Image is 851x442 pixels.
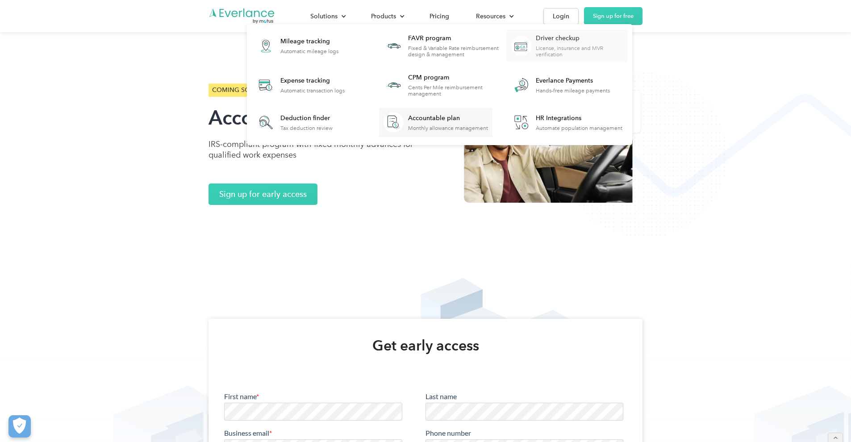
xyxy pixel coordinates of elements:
[536,88,610,94] div: Hands-free mileage payments
[543,8,579,25] a: Login
[467,8,521,24] div: Resources
[536,45,627,58] div: License, insurance and MVR verification
[371,11,396,22] div: Products
[408,45,500,58] div: Fixed & Variable Rate reimbursement design & management
[280,37,338,46] div: Mileage tracking
[553,11,569,22] div: Login
[379,29,500,62] a: FAVR programFixed & Variable Rate reimbursement design & management
[430,11,449,22] div: Pricing
[379,69,500,101] a: CPM programCents Per Mile reimbursement management
[362,8,412,24] div: Products
[536,34,627,43] div: Driver checkup
[280,114,333,123] div: Deduction finder
[180,162,222,180] input: Submit
[421,8,458,24] a: Pricing
[301,8,353,24] div: Solutions
[209,139,425,160] p: IRS-compliant program with fixed monthly advances for qualified work expenses
[476,11,505,22] div: Resources
[507,108,627,137] a: HR IntegrationsAutomate population management
[280,76,345,85] div: Expense tracking
[201,37,247,45] span: Phone number
[280,48,338,54] div: Automatic mileage logs
[209,105,450,130] h1: Accountable Plan
[408,34,500,43] div: FAVR program
[507,29,628,62] a: Driver checkupLicense, insurance and MVR verification
[372,337,479,354] h2: Get early access
[408,84,500,97] div: Cents Per Mile reimbursement management
[536,114,622,123] div: HR Integrations
[536,125,622,131] div: Automate population management
[8,415,31,438] button: Cookies Settings
[507,69,614,101] a: Everlance PaymentsHands-free mileage payments
[280,125,333,131] div: Tax deduction review
[408,73,500,82] div: CPM program
[408,125,488,131] div: Monthly allowance management
[212,87,260,93] p: COMING SOON
[408,114,488,123] div: Accountable plan
[280,88,345,94] div: Automatic transaction logs
[251,69,349,101] a: Expense trackingAutomatic transaction logs
[379,108,492,137] a: Accountable planMonthly allowance management
[584,7,642,25] a: Sign up for free
[209,8,275,25] a: Go to homepage
[209,183,317,205] a: Sign up for early access
[247,24,632,145] nav: Products
[536,76,610,85] div: Everlance Payments
[310,11,338,22] div: Solutions
[251,108,337,137] a: Deduction finderTax deduction review
[251,29,343,62] a: Mileage trackingAutomatic mileage logs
